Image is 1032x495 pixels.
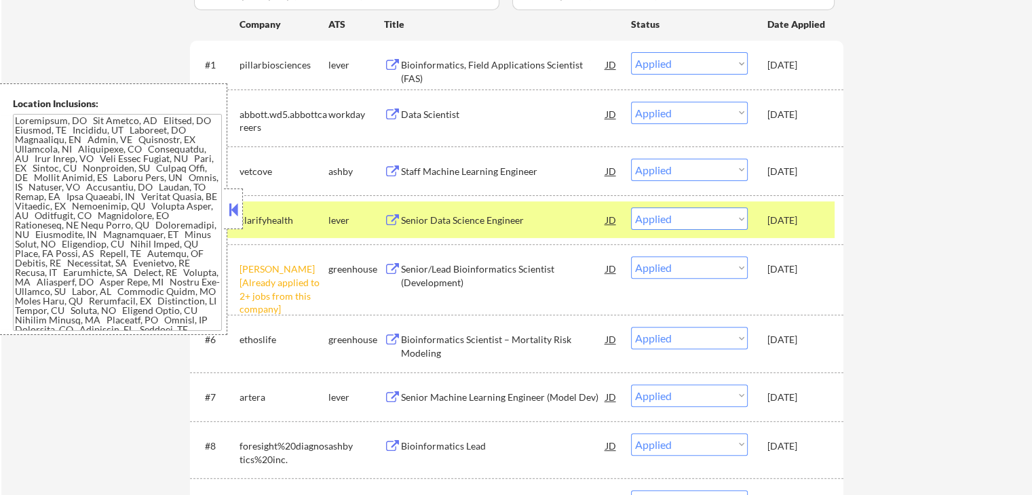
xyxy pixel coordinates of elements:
div: [DATE] [767,165,827,178]
div: [DATE] [767,58,827,72]
div: Date Applied [767,18,827,31]
div: #8 [205,439,229,453]
div: [DATE] [767,262,827,276]
div: ashby [328,165,384,178]
div: Staff Machine Learning Engineer [401,165,606,178]
div: [DATE] [767,439,827,453]
div: ashby [328,439,384,453]
div: lever [328,58,384,72]
div: abbott.wd5.abbottcareers [240,108,328,134]
div: Bioinformatics Scientist – Mortality Risk Modeling [401,333,606,359]
div: Bioinformatics, Field Applications Scientist (FAS) [401,58,606,85]
div: [PERSON_NAME] [Already applied to 2+ jobs from this company] [240,262,328,315]
div: [DATE] [767,108,827,121]
div: pillarbiosciences [240,58,328,72]
div: lever [328,214,384,227]
div: Data Scientist [401,108,606,121]
div: vetcove [240,165,328,178]
div: JD [605,256,618,281]
div: #6 [205,333,229,346]
div: JD [605,327,618,351]
div: #1 [205,58,229,72]
div: #7 [205,391,229,404]
div: JD [605,102,618,126]
div: [DATE] [767,391,827,404]
div: JD [605,433,618,458]
div: Title [384,18,618,31]
div: JD [605,207,618,232]
div: [DATE] [767,333,827,346]
div: greenhouse [328,333,384,346]
div: Status [631,12,748,36]
div: JD [605,159,618,183]
div: [DATE] [767,214,827,227]
div: lever [328,391,384,404]
div: workday [328,108,384,121]
div: ethoslife [240,333,328,346]
div: Senior/Lead Bioinformatics Scientist (Development) [401,262,606,289]
div: artera [240,391,328,404]
div: Company [240,18,328,31]
div: clarifyhealth [240,214,328,227]
div: ATS [328,18,384,31]
div: Senior Data Science Engineer [401,214,606,227]
div: greenhouse [328,262,384,276]
div: Location Inclusions: [13,97,222,111]
div: Bioinformatics Lead [401,439,606,453]
div: Senior Machine Learning Engineer (Model Dev) [401,391,606,404]
div: JD [605,52,618,77]
div: foresight%20diagnostics%20inc. [240,439,328,466]
div: JD [605,384,618,409]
